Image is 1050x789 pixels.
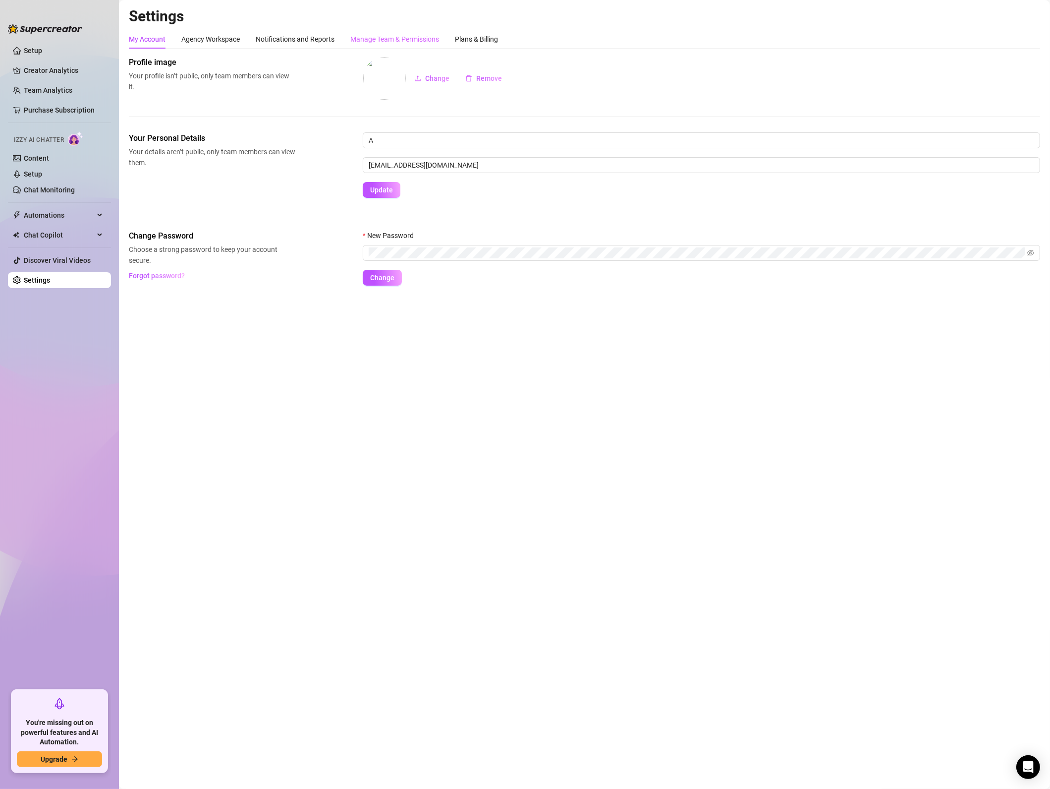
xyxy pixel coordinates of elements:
a: Setup [24,47,42,55]
img: profilePics%2FziTcveXAf0V3F9yvoqddEdByV0p2.jpeg [363,57,406,100]
button: Change [406,70,457,86]
div: Manage Team & Permissions [350,34,439,45]
span: Update [370,186,393,194]
span: Remove [476,74,502,82]
button: Upgradearrow-right [17,751,102,767]
button: Forgot password? [129,268,185,284]
span: rocket [54,698,65,710]
a: Settings [24,276,50,284]
span: Change [370,274,394,282]
button: Update [363,182,400,198]
div: Open Intercom Messenger [1016,755,1040,779]
span: Forgot password? [129,272,185,280]
a: Team Analytics [24,86,72,94]
span: eye-invisible [1027,249,1034,256]
a: Creator Analytics [24,62,103,78]
img: logo-BBDzfeDw.svg [8,24,82,34]
span: Automations [24,207,94,223]
div: My Account [129,34,166,45]
input: New Password [369,247,1025,258]
span: Your Personal Details [129,132,295,144]
span: Choose a strong password to keep your account secure. [129,244,295,266]
button: Remove [457,70,510,86]
span: Izzy AI Chatter [14,135,64,145]
span: thunderbolt [13,211,21,219]
span: Chat Copilot [24,227,94,243]
span: You're missing out on powerful features and AI Automation. [17,718,102,747]
div: Agency Workspace [181,34,240,45]
label: New Password [363,230,420,241]
span: delete [465,75,472,82]
span: Change [425,74,449,82]
a: Chat Monitoring [24,186,75,194]
span: Your profile isn’t public, only team members can view it. [129,70,295,92]
h2: Settings [129,7,1040,26]
img: Chat Copilot [13,232,19,239]
span: upload [414,75,421,82]
input: Enter new email [363,157,1040,173]
a: Setup [24,170,42,178]
span: Profile image [129,57,295,68]
input: Enter name [363,132,1040,148]
span: arrow-right [71,756,78,763]
div: Notifications and Reports [256,34,334,45]
span: Change Password [129,230,295,242]
span: Your details aren’t public, only team members can view them. [129,146,295,168]
span: Upgrade [41,755,67,763]
a: Purchase Subscription [24,102,103,118]
div: Plans & Billing [455,34,498,45]
button: Change [363,270,402,286]
a: Content [24,154,49,162]
a: Discover Viral Videos [24,256,91,264]
img: AI Chatter [68,131,83,146]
